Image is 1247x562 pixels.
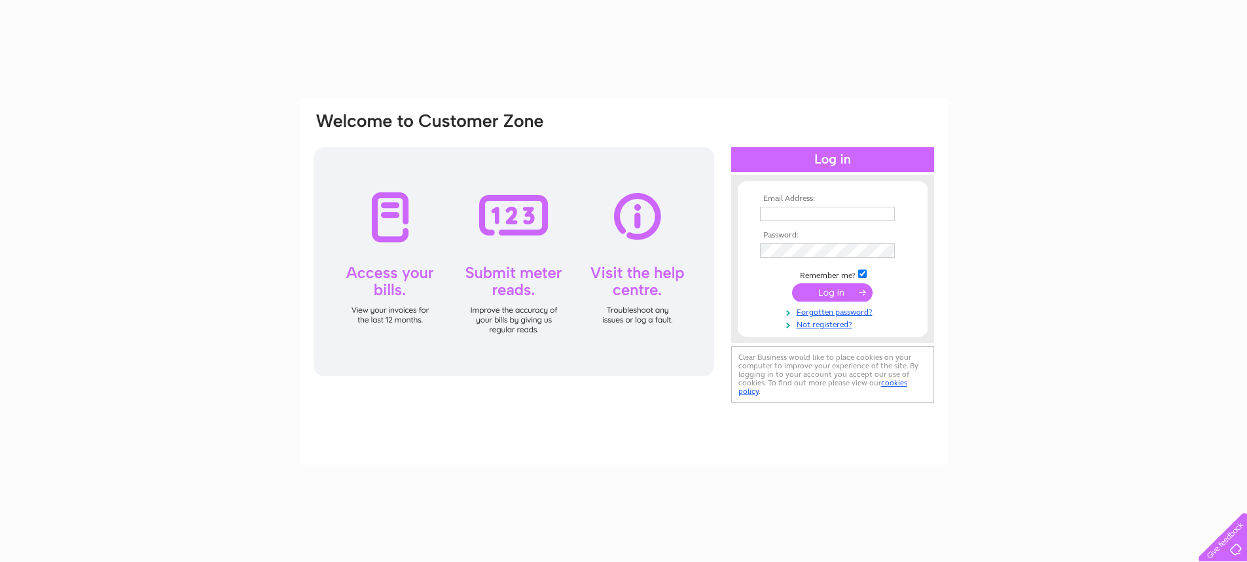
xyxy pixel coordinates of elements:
[738,378,907,396] a: cookies policy
[760,317,909,330] a: Not registered?
[757,231,909,240] th: Password:
[792,283,873,302] input: Submit
[760,305,909,317] a: Forgotten password?
[731,346,934,403] div: Clear Business would like to place cookies on your computer to improve your experience of the sit...
[757,268,909,281] td: Remember me?
[757,194,909,203] th: Email Address:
